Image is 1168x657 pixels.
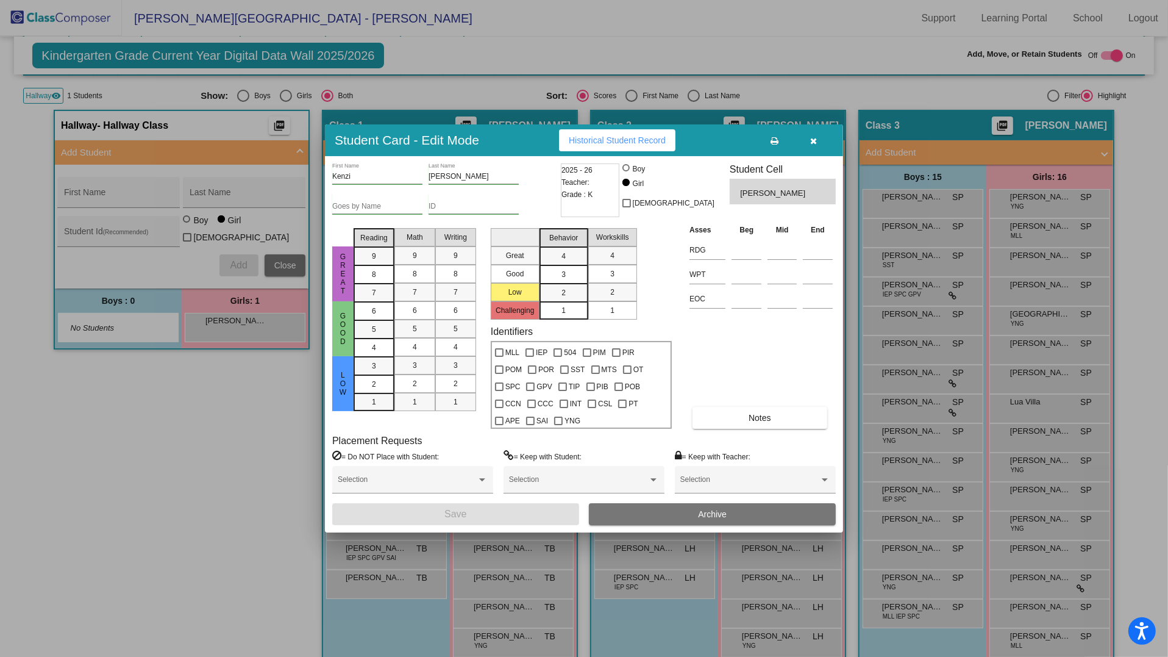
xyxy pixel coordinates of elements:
th: End [800,223,836,237]
input: assessment [689,290,725,308]
span: 6 [372,306,376,317]
span: 4 [454,342,458,353]
span: 6 [454,305,458,316]
label: = Keep with Teacher: [675,450,750,462]
span: 4 [610,250,614,261]
span: 8 [413,268,417,279]
span: 2 [413,378,417,389]
span: 1 [413,397,417,407]
h3: Student Card - Edit Mode [335,132,479,148]
label: = Do NOT Place with Student: [332,450,439,462]
span: 1 [610,305,614,316]
button: Notes [693,407,827,429]
span: Reading [360,232,388,243]
span: 9 [454,250,458,261]
span: 1 [454,397,458,407]
span: 9 [372,251,376,262]
span: Save [444,509,466,519]
label: = Keep with Student: [504,450,582,462]
span: 8 [454,268,458,279]
span: Low [338,371,349,397]
span: PIB [597,379,608,394]
span: YNG [564,414,580,428]
span: 4 [372,342,376,353]
span: INT [570,397,582,411]
span: 2 [454,378,458,389]
span: 6 [413,305,417,316]
span: Behavior [549,232,578,243]
span: 3 [561,269,566,280]
span: CSL [598,397,612,411]
span: 2 [610,287,614,298]
span: 3 [610,268,614,279]
span: 7 [454,287,458,298]
span: 2 [372,379,376,390]
button: Historical Student Record [559,129,675,151]
span: 7 [413,287,417,298]
span: IEP [536,345,547,360]
h3: Student Cell [730,163,836,175]
span: MLL [505,345,519,360]
span: Historical Student Record [569,135,666,145]
input: assessment [689,241,725,259]
span: POM [505,362,522,377]
span: SAI [536,414,548,428]
span: Good [338,312,349,346]
span: APE [505,414,520,428]
span: 4 [413,342,417,353]
div: Boy [632,163,646,174]
button: Archive [589,503,836,525]
span: PIR [622,345,635,360]
span: Notes [749,413,771,423]
span: 2 [561,287,566,298]
span: 5 [372,324,376,335]
span: 9 [413,250,417,261]
span: [DEMOGRAPHIC_DATA] [633,196,714,210]
span: PT [629,397,638,411]
span: SPC [505,379,521,394]
th: Beg [728,223,764,237]
span: SST [571,362,585,377]
span: 3 [454,360,458,371]
span: POR [538,362,554,377]
span: Math [407,232,423,243]
span: 3 [372,361,376,372]
span: Teacher: [561,176,589,188]
span: PIM [593,345,606,360]
input: assessment [689,265,725,284]
span: Archive [698,509,727,519]
span: Great [338,253,349,295]
span: GPV [536,379,552,394]
span: CCN [505,397,521,411]
span: POB [625,379,640,394]
span: [PERSON_NAME] [740,187,808,199]
input: goes by name [332,203,422,211]
span: 1 [561,305,566,316]
span: 504 [564,345,576,360]
span: Workskills [596,232,629,243]
span: Grade : K [561,188,593,201]
span: Writing [444,232,467,243]
span: MTS [602,362,617,377]
span: 7 [372,287,376,298]
span: CCC [538,397,554,411]
span: 8 [372,269,376,280]
span: 5 [413,323,417,334]
span: 5 [454,323,458,334]
label: Identifiers [491,326,533,337]
th: Mid [764,223,800,237]
label: Placement Requests [332,435,422,447]
button: Save [332,503,579,525]
span: 3 [413,360,417,371]
span: TIP [569,379,580,394]
th: Asses [686,223,728,237]
span: 4 [561,251,566,262]
span: 1 [372,397,376,407]
span: 2025 - 26 [561,164,593,176]
div: Girl [632,178,644,189]
span: OT [633,362,644,377]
